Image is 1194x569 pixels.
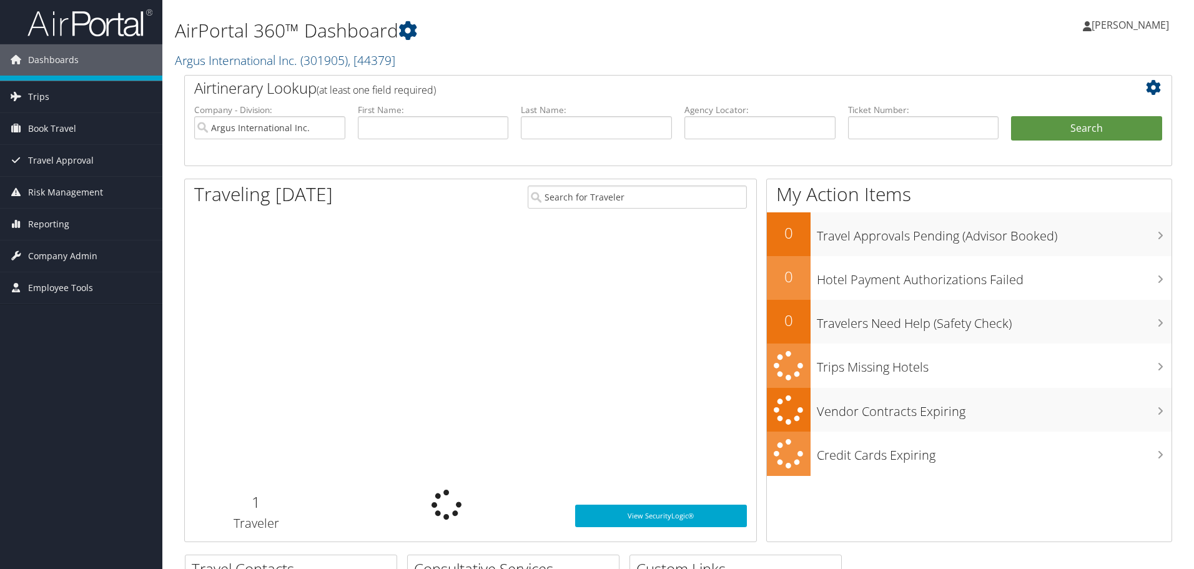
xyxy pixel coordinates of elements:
[1092,18,1169,32] span: [PERSON_NAME]
[684,104,836,116] label: Agency Locator:
[28,240,97,272] span: Company Admin
[575,505,747,527] a: View SecurityLogic®
[767,310,811,331] h2: 0
[817,265,1172,289] h3: Hotel Payment Authorizations Failed
[300,52,348,69] span: ( 301905 )
[175,17,846,44] h1: AirPortal 360™ Dashboard
[817,221,1172,245] h3: Travel Approvals Pending (Advisor Booked)
[194,181,333,207] h1: Traveling [DATE]
[358,104,509,116] label: First Name:
[767,344,1172,388] a: Trips Missing Hotels
[194,77,1080,99] h2: Airtinerary Lookup
[348,52,395,69] span: , [ 44379 ]
[194,492,318,513] h2: 1
[817,352,1172,376] h3: Trips Missing Hotels
[28,209,69,240] span: Reporting
[28,177,103,208] span: Risk Management
[528,186,747,209] input: Search for Traveler
[767,388,1172,432] a: Vendor Contracts Expiring
[194,515,318,532] h3: Traveler
[767,266,811,287] h2: 0
[28,145,94,176] span: Travel Approval
[27,8,152,37] img: airportal-logo.png
[28,272,93,304] span: Employee Tools
[767,181,1172,207] h1: My Action Items
[767,300,1172,344] a: 0Travelers Need Help (Safety Check)
[767,256,1172,300] a: 0Hotel Payment Authorizations Failed
[317,83,436,97] span: (at least one field required)
[194,104,345,116] label: Company - Division:
[28,44,79,76] span: Dashboards
[848,104,999,116] label: Ticket Number:
[175,52,395,69] a: Argus International Inc.
[1011,116,1162,141] button: Search
[817,397,1172,420] h3: Vendor Contracts Expiring
[767,222,811,244] h2: 0
[817,309,1172,332] h3: Travelers Need Help (Safety Check)
[767,432,1172,476] a: Credit Cards Expiring
[28,81,49,112] span: Trips
[521,104,672,116] label: Last Name:
[28,113,76,144] span: Book Travel
[767,212,1172,256] a: 0Travel Approvals Pending (Advisor Booked)
[817,440,1172,464] h3: Credit Cards Expiring
[1083,6,1182,44] a: [PERSON_NAME]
